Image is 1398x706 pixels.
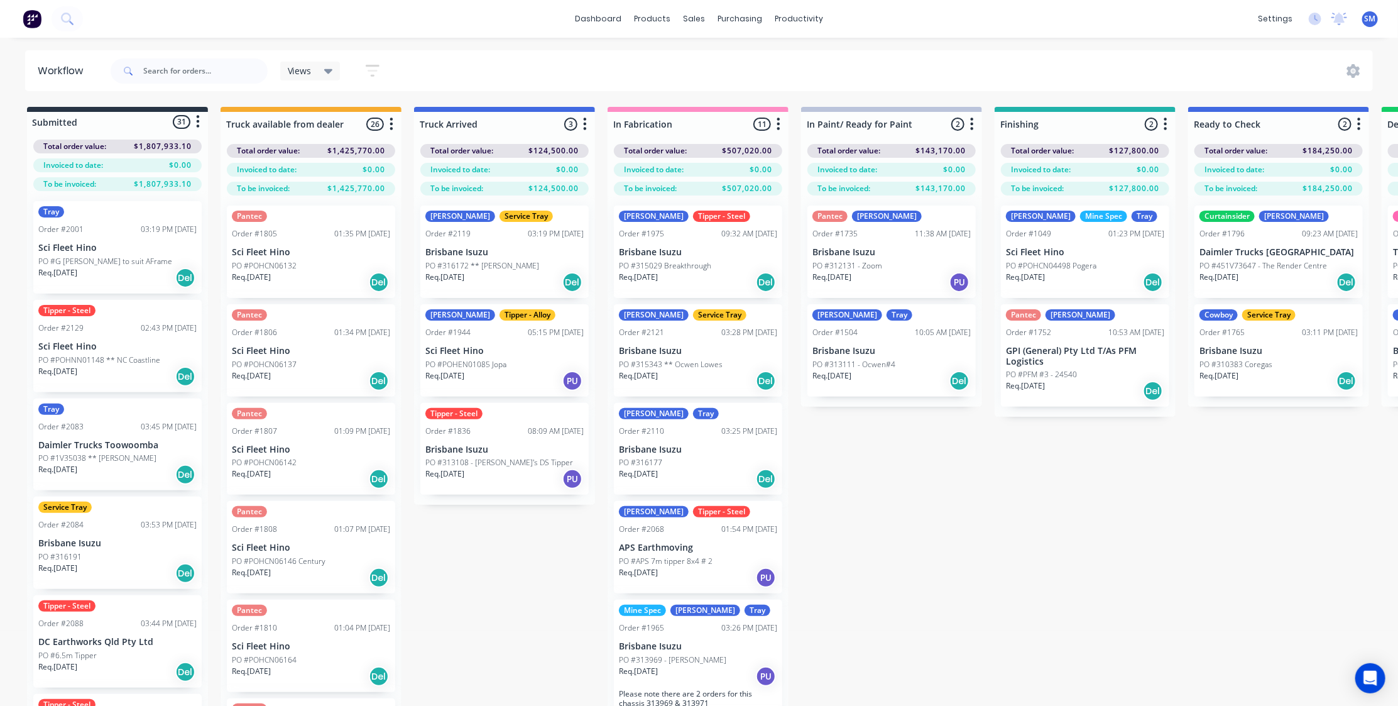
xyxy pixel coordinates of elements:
div: Tipper - Steel [693,506,750,517]
p: Brisbane Isuzu [619,247,777,258]
div: Order #2121 [619,327,664,338]
p: PO #POHCN06164 [232,654,297,666]
div: [PERSON_NAME] [812,309,882,321]
div: Order #1836 [425,426,471,437]
div: 09:23 AM [DATE] [1302,228,1358,240]
span: $143,170.00 [915,183,966,194]
p: Req. [DATE] [232,567,271,578]
span: Invoiced to date: [430,164,490,175]
p: Brisbane Isuzu [619,346,777,356]
div: Service TrayOrder #208403:53 PM [DATE]Brisbane IsuzuPO #316191Req.[DATE]Del [33,497,202,589]
p: Sci Fleet Hino [232,641,390,652]
div: 03:45 PM [DATE] [141,421,197,433]
div: Curtainsider [1199,211,1255,222]
p: Sci Fleet Hino [232,444,390,455]
div: Del [949,371,969,391]
p: PO #316191 [38,551,82,563]
div: PantecOrder #180601:34 PM [DATE]Sci Fleet HinoPO #POHCN06137Req.[DATE]Del [227,304,395,397]
div: Tray [693,408,719,419]
div: Service Tray [500,211,553,222]
div: Del [369,568,389,588]
div: Del [369,272,389,292]
span: $0.00 [750,164,772,175]
span: $1,425,770.00 [327,183,385,194]
div: sales [677,9,711,28]
div: Pantec [232,605,267,616]
div: Tipper - Steel [38,600,96,612]
p: Req. [DATE] [1199,272,1238,283]
p: Daimler Trucks Toowoomba [38,440,197,451]
div: Cowboy [1199,309,1238,321]
img: Factory [23,9,41,28]
div: 08:09 AM [DATE] [528,426,584,437]
div: Del [175,662,195,682]
p: PO #313111 - Ocwen#4 [812,359,895,370]
div: Del [756,371,776,391]
div: Pantec [232,408,267,419]
div: Tipper - SteelOrder #208803:44 PM [DATE]DC Earthworks Qld Pty LtdPO #6.5m TipperReq.[DATE]Del [33,595,202,688]
div: Tipper - Steel [425,408,483,419]
p: PO #POHCN06132 [232,260,297,272]
div: [PERSON_NAME] [852,211,922,222]
div: Del [369,469,389,489]
div: 09:32 AM [DATE] [721,228,777,240]
span: $0.00 [556,164,579,175]
p: PO #313969 - [PERSON_NAME] [619,654,726,666]
div: Order #1049 [1006,228,1051,240]
div: Open Intercom Messenger [1355,663,1385,693]
p: Req. [DATE] [425,272,464,283]
div: Del [1336,272,1357,292]
div: Order #1806 [232,327,277,338]
div: Del [369,666,389,687]
div: PU [756,568,776,588]
div: settings [1252,9,1299,28]
p: Req. [DATE] [619,370,658,382]
p: PO #POHCN06137 [232,359,297,370]
p: Req. [DATE] [1006,380,1045,392]
p: PO #451V73647 - The Render Centre [1199,260,1327,272]
div: [PERSON_NAME] [1006,211,1076,222]
p: Req. [DATE] [232,370,271,382]
div: Service Tray [693,309,746,321]
p: PO #313108 - [PERSON_NAME]'s DS Tipper [425,457,573,468]
div: Tray [887,309,912,321]
p: PO #APS 7m tipper 8x4 # 2 [619,556,713,567]
span: To be invoiced: [817,183,870,194]
div: 03:19 PM [DATE] [141,224,197,235]
div: Service Tray [38,502,92,513]
p: Req. [DATE] [232,666,271,677]
span: $507,020.00 [722,183,772,194]
div: Order #1504 [812,327,858,338]
div: Curtainsider[PERSON_NAME]Order #179609:23 AM [DATE]Daimler Trucks [GEOGRAPHIC_DATA]PO #451V73647 ... [1194,206,1363,298]
span: $1,807,933.10 [134,141,192,152]
div: Order #2110 [619,426,664,437]
p: PO #POHCN06142 [232,457,297,468]
div: [PERSON_NAME]Tipper - SteelOrder #206801:54 PM [DATE]APS EarthmovingPO #APS 7m tipper 8x4 # 2Req.... [614,501,782,593]
div: [PERSON_NAME] [1046,309,1115,321]
div: [PERSON_NAME] [425,309,495,321]
p: Req. [DATE] [38,661,77,673]
p: Brisbane Isuzu [812,346,971,356]
span: $0.00 [1330,164,1353,175]
div: Order #1810 [232,622,277,634]
div: Pantec [232,309,267,321]
p: Sci Fleet Hino [425,346,584,356]
p: Brisbane Isuzu [425,247,584,258]
div: PantecOrder #180501:35 PM [DATE]Sci Fleet HinoPO #POHCN06132Req.[DATE]Del [227,206,395,298]
div: Tray [38,206,64,218]
div: Order #2083 [38,421,84,433]
div: PU [949,272,969,292]
span: Total order value: [1011,145,1074,157]
p: PO #G [PERSON_NAME] to suit AFrame [38,256,172,267]
div: Tipper - Alloy [500,309,555,321]
div: Order #1752 [1006,327,1051,338]
p: DC Earthworks Qld Pty Ltd [38,637,197,648]
p: Brisbane Isuzu [812,247,971,258]
p: Req. [DATE] [232,272,271,283]
p: Req. [DATE] [38,366,77,377]
p: PO #316172 ** [PERSON_NAME] [425,260,539,272]
span: $184,250.00 [1302,145,1353,157]
div: [PERSON_NAME] [1259,211,1329,222]
p: Sci Fleet Hino [1006,247,1164,258]
div: PantecOrder #180701:09 PM [DATE]Sci Fleet HinoPO #POHCN06142Req.[DATE]Del [227,403,395,495]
